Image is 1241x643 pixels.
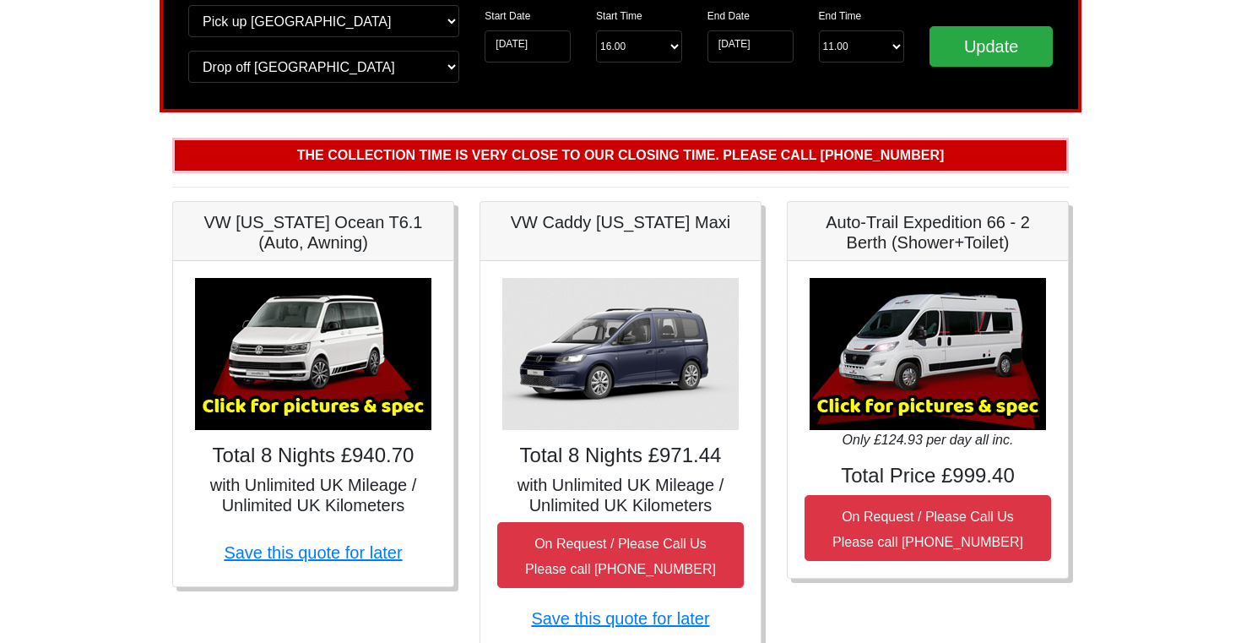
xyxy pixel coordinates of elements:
[832,509,1023,549] small: On Request / Please Call Us Please call [PHONE_NUMBER]
[531,609,709,628] a: Save this quote for later
[805,212,1051,253] h5: Auto-Trail Expedition 66 - 2 Berth (Shower+Toilet)
[805,464,1051,488] h4: Total Price £999.40
[707,30,794,63] input: Return Date
[190,212,436,253] h5: VW [US_STATE] Ocean T6.1 (Auto, Awning)
[497,212,744,232] h5: VW Caddy [US_STATE] Maxi
[497,475,744,515] h5: with Unlimited UK Mileage / Unlimited UK Kilometers
[190,475,436,515] h5: with Unlimited UK Mileage / Unlimited UK Kilometers
[596,8,642,24] label: Start Time
[224,543,402,562] a: Save this quote for later
[485,8,530,24] label: Start Date
[525,537,716,576] small: On Request / Please Call Us Please call [PHONE_NUMBER]
[190,444,436,468] h4: Total 8 Nights £940.70
[819,8,862,24] label: End Time
[929,26,1053,67] input: Update
[502,278,739,430] img: VW Caddy California Maxi
[497,444,744,468] h4: Total 8 Nights £971.44
[485,30,571,63] input: Start Date
[805,495,1051,561] button: On Request / Please Call UsPlease call [PHONE_NUMBER]
[195,278,431,430] img: VW California Ocean T6.1 (Auto, Awning)
[843,433,1014,447] i: Only £124.93 per day all inc.
[297,148,945,162] b: The collection time is very close to our closing time. Please call [PHONE_NUMBER]
[497,522,744,588] button: On Request / Please Call UsPlease call [PHONE_NUMBER]
[810,278,1046,430] img: Auto-Trail Expedition 66 - 2 Berth (Shower+Toilet)
[707,8,750,24] label: End Date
